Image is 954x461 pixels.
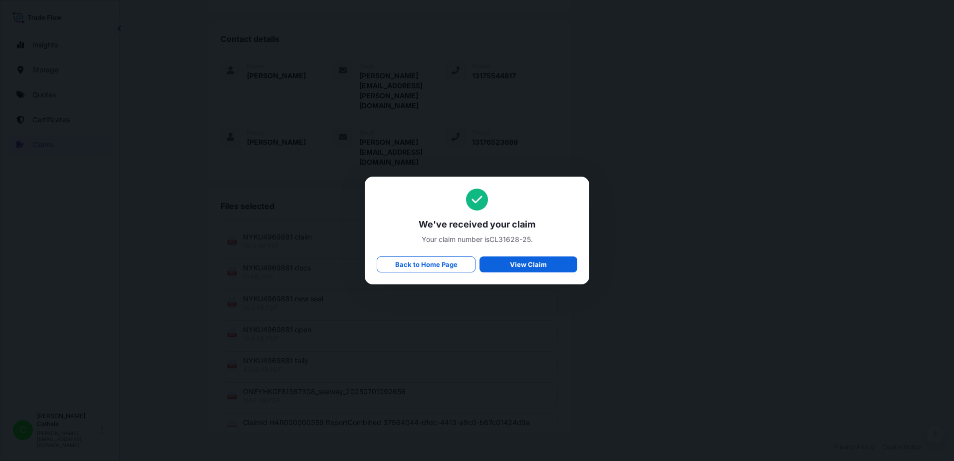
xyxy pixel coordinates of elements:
[377,256,476,272] a: Back to Home Page
[510,259,547,269] p: View Claim
[479,256,577,272] a: View Claim
[377,219,577,230] span: We've received your claim
[395,259,458,269] p: Back to Home Page
[377,234,577,244] span: Your claim number is CL31628-25 .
